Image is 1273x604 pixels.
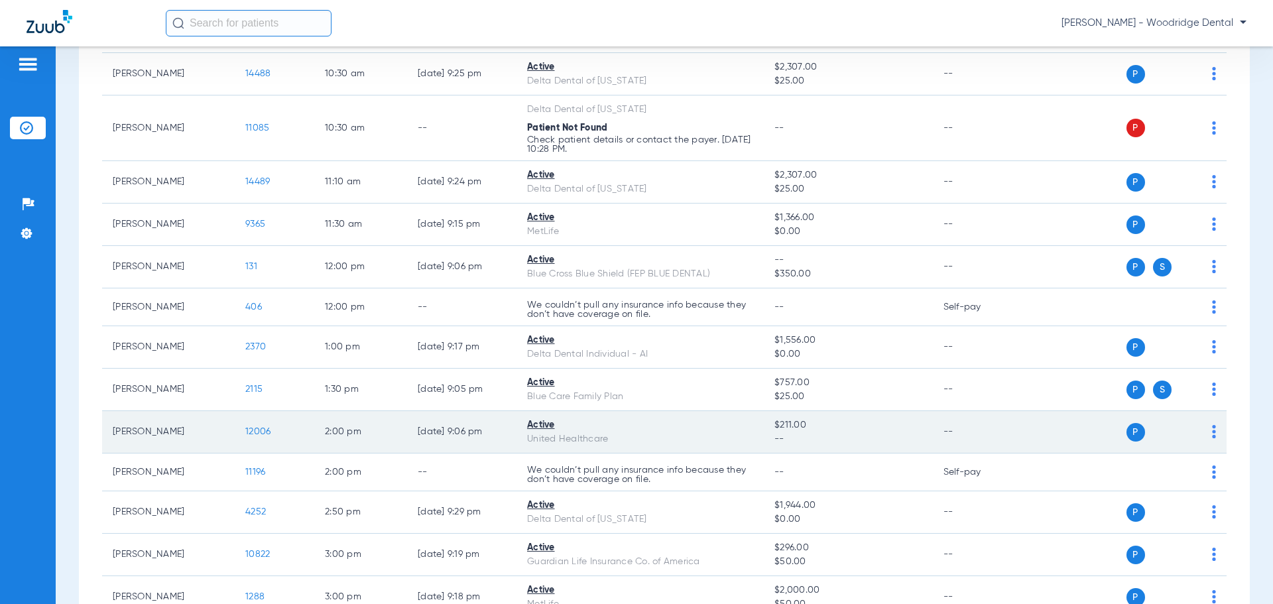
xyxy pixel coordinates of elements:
[17,56,38,72] img: hamburger-icon
[774,390,922,404] span: $25.00
[245,427,271,436] span: 12006
[314,204,407,246] td: 11:30 AM
[102,246,235,288] td: [PERSON_NAME]
[407,53,516,95] td: [DATE] 9:25 PM
[933,204,1022,246] td: --
[1126,258,1145,276] span: P
[527,513,753,526] div: Delta Dental of [US_STATE]
[774,123,784,133] span: --
[527,541,753,555] div: Active
[1212,590,1216,603] img: group-dot-blue.svg
[102,411,235,453] td: [PERSON_NAME]
[314,246,407,288] td: 12:00 PM
[527,211,753,225] div: Active
[245,177,270,186] span: 14489
[245,302,262,312] span: 406
[527,135,753,154] p: Check patient details or contact the payer. [DATE] 10:28 PM.
[1212,383,1216,396] img: group-dot-blue.svg
[407,534,516,576] td: [DATE] 9:19 PM
[1212,121,1216,135] img: group-dot-blue.svg
[1212,300,1216,314] img: group-dot-blue.svg
[774,513,922,526] span: $0.00
[1126,215,1145,234] span: P
[774,302,784,312] span: --
[407,161,516,204] td: [DATE] 9:24 PM
[245,69,271,78] span: 14488
[245,123,269,133] span: 11085
[527,168,753,182] div: Active
[933,246,1022,288] td: --
[774,168,922,182] span: $2,307.00
[1212,340,1216,353] img: group-dot-blue.svg
[245,342,266,351] span: 2370
[27,10,72,33] img: Zuub Logo
[527,418,753,432] div: Active
[1212,505,1216,518] img: group-dot-blue.svg
[527,583,753,597] div: Active
[314,411,407,453] td: 2:00 PM
[1126,503,1145,522] span: P
[774,555,922,569] span: $50.00
[407,369,516,411] td: [DATE] 9:05 PM
[245,592,265,601] span: 1288
[314,288,407,326] td: 12:00 PM
[102,204,235,246] td: [PERSON_NAME]
[1212,465,1216,479] img: group-dot-blue.svg
[1061,17,1246,30] span: [PERSON_NAME] - Woodridge Dental
[314,491,407,534] td: 2:50 PM
[774,253,922,267] span: --
[774,432,922,446] span: --
[933,453,1022,491] td: Self-pay
[102,326,235,369] td: [PERSON_NAME]
[407,411,516,453] td: [DATE] 9:06 PM
[1126,173,1145,192] span: P
[245,507,266,516] span: 4252
[166,10,332,36] input: Search for patients
[527,300,753,319] p: We couldn’t pull any insurance info because they don’t have coverage on file.
[314,326,407,369] td: 1:00 PM
[933,288,1022,326] td: Self-pay
[314,161,407,204] td: 11:10 AM
[527,499,753,513] div: Active
[407,326,516,369] td: [DATE] 9:17 PM
[245,467,265,477] span: 11196
[245,219,265,229] span: 9365
[102,161,235,204] td: [PERSON_NAME]
[314,369,407,411] td: 1:30 PM
[1126,546,1145,564] span: P
[102,453,235,491] td: [PERSON_NAME]
[774,376,922,390] span: $757.00
[774,418,922,432] span: $211.00
[774,583,922,597] span: $2,000.00
[1126,119,1145,137] span: P
[1126,381,1145,399] span: P
[527,376,753,390] div: Active
[314,534,407,576] td: 3:00 PM
[774,182,922,196] span: $25.00
[102,288,235,326] td: [PERSON_NAME]
[527,103,753,117] div: Delta Dental of [US_STATE]
[407,246,516,288] td: [DATE] 9:06 PM
[774,211,922,225] span: $1,366.00
[933,53,1022,95] td: --
[527,465,753,484] p: We couldn’t pull any insurance info because they don’t have coverage on file.
[933,326,1022,369] td: --
[933,491,1022,534] td: --
[1212,67,1216,80] img: group-dot-blue.svg
[774,499,922,513] span: $1,944.00
[1212,217,1216,231] img: group-dot-blue.svg
[314,53,407,95] td: 10:30 AM
[527,225,753,239] div: MetLife
[527,432,753,446] div: United Healthcare
[407,491,516,534] td: [DATE] 9:29 PM
[527,182,753,196] div: Delta Dental of [US_STATE]
[527,333,753,347] div: Active
[1153,258,1172,276] span: S
[172,17,184,29] img: Search Icon
[1126,65,1145,84] span: P
[102,369,235,411] td: [PERSON_NAME]
[774,347,922,361] span: $0.00
[774,225,922,239] span: $0.00
[527,555,753,569] div: Guardian Life Insurance Co. of America
[407,95,516,161] td: --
